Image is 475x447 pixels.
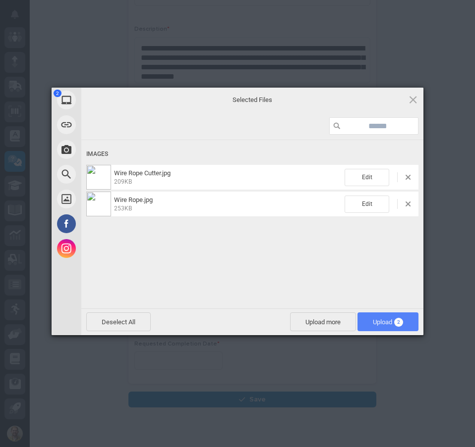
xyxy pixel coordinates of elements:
[52,187,171,211] div: Unsplash
[114,205,132,212] span: 253KB
[52,137,171,162] div: Take Photo
[52,236,171,261] div: Instagram
[52,162,171,187] div: Web Search
[114,196,153,203] span: Wire Rope.jpg
[290,312,356,331] span: Upload more
[408,94,418,105] span: Click here or hit ESC to close picker
[373,318,403,326] span: Upload
[114,178,132,185] span: 209KB
[111,196,345,212] span: Wire Rope.jpg
[153,95,352,104] span: Selected Files
[52,88,171,112] div: My Device
[114,169,171,177] span: Wire Rope Cutter.jpg
[52,112,171,137] div: Link (URL)
[394,318,403,327] span: 2
[86,165,111,190] img: 6c8f1361-fc19-489b-b370-ffc6175da2cc
[345,169,389,186] span: Edit
[345,196,389,213] span: Edit
[357,312,418,331] span: Upload
[52,211,171,236] div: Facebook
[86,145,418,163] div: Images
[54,90,61,97] span: 2
[86,312,151,331] span: Deselect All
[111,169,345,186] span: Wire Rope Cutter.jpg
[86,192,111,216] img: b76aa58e-0ec1-4853-8804-ea8573d26825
